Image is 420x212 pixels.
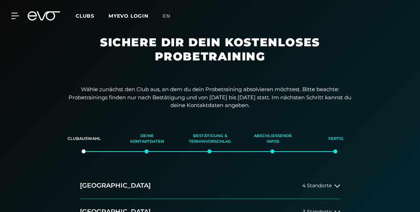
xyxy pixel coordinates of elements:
[163,13,170,19] span: en
[80,173,340,199] button: [GEOGRAPHIC_DATA]4 Standorte
[302,183,332,188] span: 4 Standorte
[80,181,151,190] h2: [GEOGRAPHIC_DATA]
[163,12,179,20] a: en
[187,129,233,148] div: Bestätigung & Terminvorschlag
[69,86,351,110] p: Wähle zunächst den Club aus, an dem du dein Probetraining absolvieren möchtest. Bitte beachte: Pr...
[76,13,94,19] span: Clubs
[250,129,296,148] div: Abschließende Infos
[62,129,107,148] div: Clubauswahl
[47,35,373,75] h1: Sichere dir dein kostenloses Probetraining
[109,13,148,19] a: MYEVO LOGIN
[124,129,170,148] div: Deine Kontaktdaten
[313,129,358,148] div: Fertig
[76,12,109,19] a: Clubs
